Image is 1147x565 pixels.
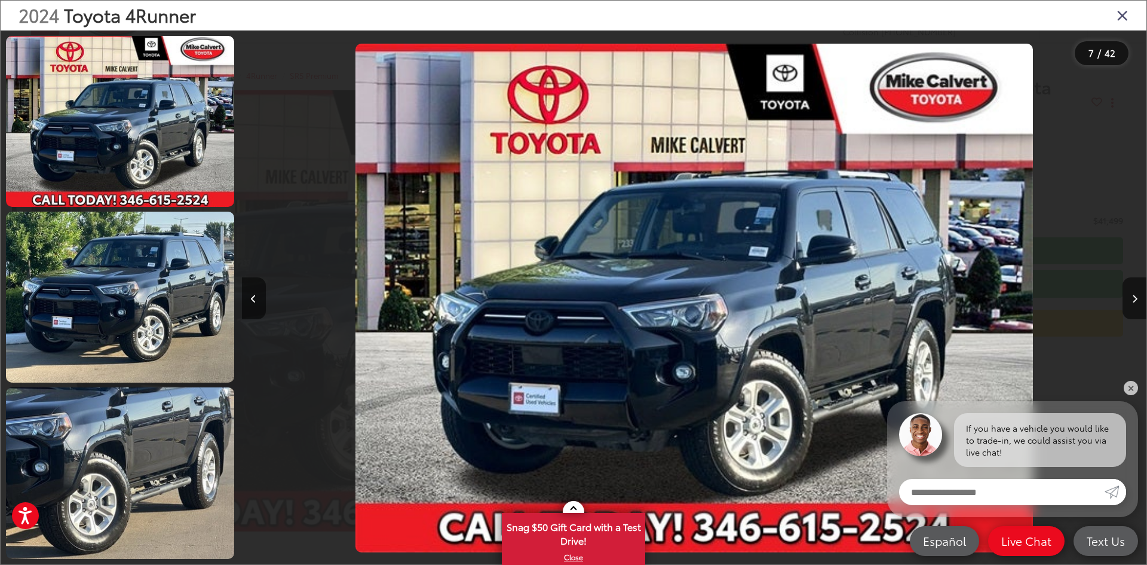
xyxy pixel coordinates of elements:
img: 2024 Toyota 4Runner SR5 Premium [4,210,236,384]
div: 2024 Toyota 4Runner SR5 Premium 0 [242,44,1146,552]
div: If you have a vehicle you would like to trade-in, we could assist you via live chat! [954,413,1126,467]
span: / [1096,49,1102,57]
img: 2024 Toyota 4Runner SR5 Premium [355,44,1033,552]
button: Next image [1123,277,1146,319]
span: Text Us [1081,533,1131,548]
a: Text Us [1074,526,1138,556]
img: Agent profile photo [899,413,942,456]
span: Snag $50 Gift Card with a Test Drive! [503,514,644,551]
span: Live Chat [995,533,1057,548]
img: 2024 Toyota 4Runner SR5 Premium [4,34,236,209]
a: Live Chat [988,526,1065,556]
a: Español [910,526,979,556]
button: Previous image [242,277,266,319]
i: Close gallery [1117,7,1128,23]
span: Español [917,533,972,548]
input: Enter your message [899,479,1105,505]
span: 42 [1105,46,1115,59]
span: Toyota 4Runner [64,2,196,28]
span: 7 [1088,46,1094,59]
span: 2024 [19,2,59,28]
a: Submit [1105,479,1126,505]
img: 2024 Toyota 4Runner SR5 Premium [4,386,236,560]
